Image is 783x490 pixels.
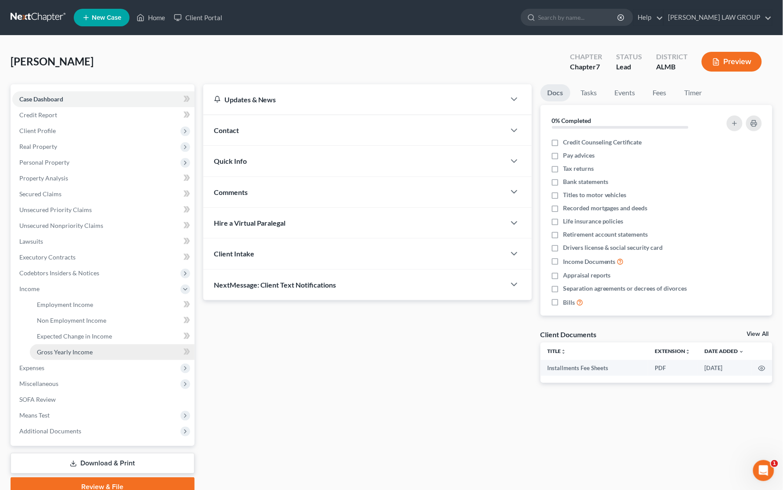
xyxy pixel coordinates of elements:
span: Property Analysis [19,174,68,182]
a: Credit Report [12,107,195,123]
span: Income [19,285,40,292]
span: NextMessage: Client Text Notifications [214,281,336,289]
span: 1 [771,460,778,467]
span: Codebtors Insiders & Notices [19,269,99,277]
a: Help [634,10,663,25]
a: Executory Contracts [12,249,195,265]
span: Lawsuits [19,238,43,245]
a: Download & Print [11,453,195,474]
span: Personal Property [19,159,69,166]
span: Non Employment Income [37,317,106,324]
td: PDF [648,360,698,376]
a: Unsecured Nonpriority Claims [12,218,195,234]
a: Extensionunfold_more [655,348,691,354]
span: Comments [214,188,248,196]
i: unfold_more [686,349,691,354]
div: Status [616,52,642,62]
a: Unsecured Priority Claims [12,202,195,218]
span: Separation agreements or decrees of divorces [563,284,688,293]
iframe: Intercom live chat [753,460,774,481]
span: Client Profile [19,127,56,134]
div: ALMB [656,62,688,72]
span: Recorded mortgages and deeds [563,204,648,213]
a: Lawsuits [12,234,195,249]
a: Property Analysis [12,170,195,186]
span: 7 [596,62,600,71]
a: Timer [678,84,709,101]
span: [PERSON_NAME] [11,55,94,68]
a: Docs [541,84,570,101]
span: Bank statements [563,177,609,186]
a: Date Added expand_more [705,348,744,354]
a: View All [747,331,769,337]
a: SOFA Review [12,392,195,407]
a: Fees [646,84,674,101]
td: [DATE] [698,360,751,376]
span: Quick Info [214,157,247,165]
span: Bills [563,298,575,307]
span: Additional Documents [19,427,81,435]
a: Non Employment Income [30,313,195,328]
span: Life insurance policies [563,217,624,226]
span: New Case [92,14,121,21]
button: Preview [702,52,762,72]
span: Appraisal reports [563,271,611,280]
span: Employment Income [37,301,93,308]
span: Expected Change in Income [37,332,112,340]
div: Chapter [570,62,602,72]
span: Hire a Virtual Paralegal [214,219,286,227]
div: District [656,52,688,62]
span: Case Dashboard [19,95,63,103]
a: Tasks [574,84,604,101]
span: Credit Counseling Certificate [563,138,642,147]
div: Chapter [570,52,602,62]
i: unfold_more [561,349,567,354]
span: Credit Report [19,111,57,119]
span: Pay advices [563,151,595,160]
div: Lead [616,62,642,72]
span: Contact [214,126,239,134]
span: Miscellaneous [19,380,58,387]
span: Executory Contracts [19,253,76,261]
input: Search by name... [538,9,619,25]
span: Expenses [19,364,44,371]
a: Titleunfold_more [548,348,567,354]
span: SOFA Review [19,396,56,403]
td: Installments Fee Sheets [541,360,648,376]
span: Unsecured Nonpriority Claims [19,222,103,229]
a: Expected Change in Income [30,328,195,344]
a: Events [608,84,642,101]
span: Means Test [19,411,50,419]
a: Home [132,10,170,25]
div: Client Documents [541,330,597,339]
span: Unsecured Priority Claims [19,206,92,213]
span: Client Intake [214,249,254,258]
span: Gross Yearly Income [37,348,93,356]
span: Retirement account statements [563,230,649,239]
a: [PERSON_NAME] LAW GROUP [664,10,772,25]
div: Updates & News [214,95,495,104]
span: Titles to motor vehicles [563,191,627,199]
a: Employment Income [30,297,195,313]
a: Client Portal [170,10,227,25]
span: Secured Claims [19,190,61,198]
span: Real Property [19,143,57,150]
a: Gross Yearly Income [30,344,195,360]
a: Secured Claims [12,186,195,202]
strong: 0% Completed [552,117,592,124]
i: expand_more [739,349,744,354]
span: Drivers license & social security card [563,243,664,252]
span: Income Documents [563,257,616,266]
a: Case Dashboard [12,91,195,107]
span: Tax returns [563,164,594,173]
